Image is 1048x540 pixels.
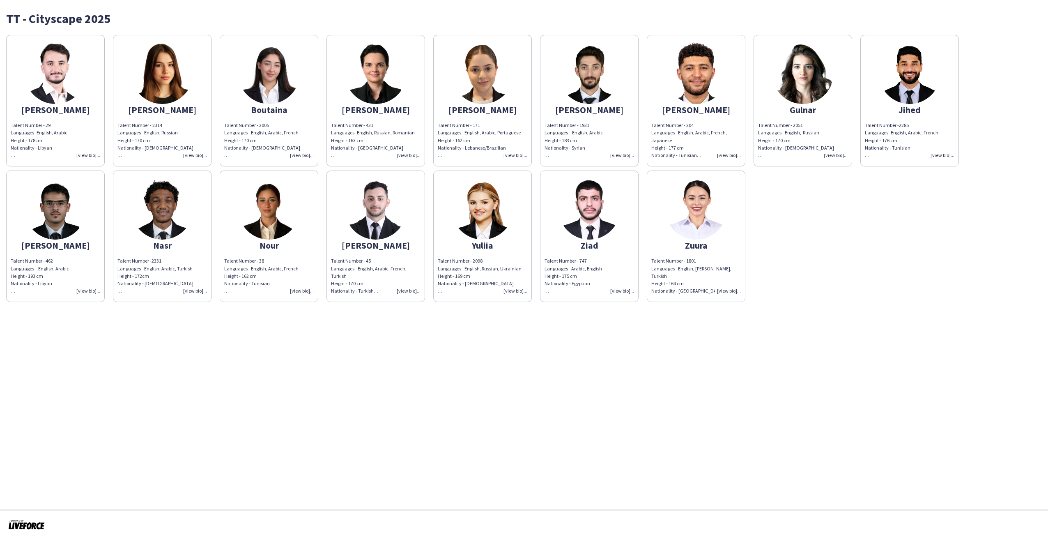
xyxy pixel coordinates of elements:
[865,106,954,113] div: Jihed
[331,258,407,286] span: Talent Number - 45 Languages - English, Arabic, French, Turkish Height - 170 cm
[11,273,43,279] span: Height - 193 cm
[345,178,407,240] img: thumb-40ff2c9b-ebbd-4311-97ef-3bcbfbccfb02.png
[438,242,527,249] div: Yuliia
[25,42,86,104] img: thumb-6f468c74-4645-40a4-a044-d0cb2bae7fce.png
[11,280,52,294] span: Nationality - Libyan
[11,242,100,249] div: [PERSON_NAME]
[331,137,363,143] span: Height - 163 cm
[865,122,938,158] span: Talent Number -2285 Languages -English, Arabic, French Height - 176 cm Nationality - Tunisian
[6,12,1042,25] div: TT - Cityscape 2025
[117,106,207,113] div: [PERSON_NAME]
[224,129,300,158] span: Languages - English, Arabic, French Height - 170 cm Nationality - [DEMOGRAPHIC_DATA]
[545,106,634,113] div: [PERSON_NAME]
[651,122,727,158] span: Talent Number - 204 Languages - English, Arabic, French, Japanese Height - 177 cm Nationality - T...
[37,129,67,136] span: English, Arabic
[117,242,207,249] div: Nasr
[558,42,620,104] img: thumb-cf1ef100-bd4c-4bfa-8225-f76fb2db5789.png
[238,42,300,104] img: thumb-e4113425-5afa-4119-9bfc-ab93567e8ec3.png
[224,106,314,113] div: Boutaina
[651,106,741,113] div: [PERSON_NAME]
[879,42,940,104] img: thumb-82cd6232-34da-43cd-8e71-bad1ae3a7233.jpg
[438,106,527,113] div: [PERSON_NAME]
[758,106,848,113] div: Gulnar
[117,122,162,128] span: Talent Number - 2314
[331,122,373,136] span: Talent Number - 431 Languages -
[11,258,53,264] span: Talent Number - 462
[11,137,42,143] span: Height - 178cm
[438,258,522,286] span: Talent Number - 2098 Languages - English, Russian, Ukrainian Height - 169 cm Nationality - [DEMOG...
[665,42,727,104] img: thumb-fc0ec41b-593b-4b91-99e2-c5bc9b7bb986.png
[238,178,300,240] img: thumb-66549d24eb896.jpeg
[345,42,407,104] img: thumb-2e773132-ef44-479f-9502-58c033076bc2.png
[545,242,634,249] div: Ziad
[772,42,834,104] img: thumb-c1daa408-3f4e-4daf-973d-e9d8305fab80.png
[758,122,803,128] span: Talent Number - 2051
[452,178,513,240] img: thumb-29c183d3-be3f-4c16-8136-a7e7975988e6.png
[758,129,819,136] span: Languages - English, Russian
[758,145,834,151] span: Nationality - [DEMOGRAPHIC_DATA]
[545,280,634,295] div: Nationality - Egyptian
[665,178,727,240] img: thumb-2dd4f16f-2cf0-431a-a234-a6062c0993fc.png
[11,265,69,272] span: Languages - English, Arabic
[25,178,86,240] img: thumb-2f978ac4-2f16-45c0-8638-0408f1e67c19.png
[651,258,731,294] span: Talent Number - 1801 Languages - English, [PERSON_NAME], Turkish Height - 164 cm Nationality - [G...
[224,242,314,249] div: Nour
[545,258,602,279] span: Talent Number - 747 Languages - Arabic, English Height - 175 cm
[357,129,415,136] span: English, Russian, Romanian
[117,258,193,294] span: Talent Number -2331 Languages - English, Arabic, Turkish Height - 172cm Nationality - [DEMOGRAPHI...
[452,42,513,104] img: thumb-99595767-d77e-4714-a9c3-349fba0315ce.png
[331,106,421,113] div: [PERSON_NAME]
[331,287,421,295] div: Nationality - Turkish
[545,122,634,159] div: Talent Number - 1931 Languages - English, Arabic Height - 183 cm Nationality - Syrian
[758,137,791,143] span: Height - 170 cm
[224,258,299,294] span: Talent Number - 38 Languages - English, Arabic, French Height - 162 cm Nationality - Tunisian
[131,42,193,104] img: thumb-b083d176-5831-489b-b25d-683b51895855.png
[651,242,741,249] div: Zuura
[558,178,620,240] img: thumb-0eb5e76f-2a37-40f3-9c0d-5d99a37c9068.png
[331,144,421,159] div: Nationality - [GEOGRAPHIC_DATA]
[11,145,52,151] span: Nationality - Libyan
[331,242,421,249] div: [PERSON_NAME]
[117,129,193,158] span: Languages - English, Russian Height - 170 cm Nationality - [DEMOGRAPHIC_DATA]
[438,122,521,158] span: Talent Number - 171 Languages - English, Arabic, Portuguese Height - 162 cm Nationality - Lebanes...
[11,122,51,136] span: Talent Number - 29 Languages -
[11,106,100,113] div: [PERSON_NAME]
[131,178,193,240] img: thumb-24027445-e4bb-4dde-9a2a-904929da0a6e.png
[224,122,314,129] div: Talent Number - 2005
[8,519,45,530] img: Powered by Liveforce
